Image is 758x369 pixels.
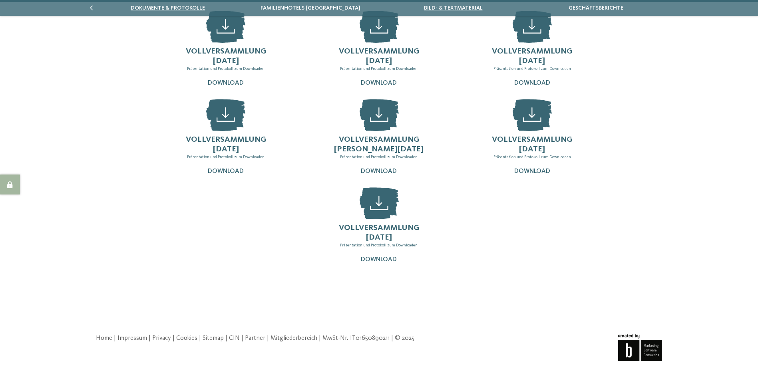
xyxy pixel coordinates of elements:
[462,11,603,87] a: Vollversammlung [DATE] Präsentation und Protokoll zum Downloaden Download
[334,136,424,153] span: Vollversammlung [PERSON_NAME][DATE]
[267,335,269,341] span: |
[208,168,244,175] span: Download
[117,335,147,341] a: Impressum
[514,80,550,86] span: Download
[229,335,240,341] a: CIN
[149,335,151,341] span: |
[326,242,432,248] p: Präsentation und Protokoll zum Downloaden
[361,168,397,175] span: Download
[245,335,265,341] a: Partner
[339,48,419,65] span: Vollversammlung [DATE]
[155,11,296,87] a: Vollversammlung [DATE] Präsentation und Protokoll zum Downloaden Download
[479,66,585,71] p: Präsentation und Protokoll zum Downloaden
[225,335,227,341] span: |
[176,335,197,341] a: Cookies
[492,136,572,153] span: Vollversammlung [DATE]
[155,99,296,175] a: Vollversammlung [DATE] Präsentation und Protokoll zum Downloaden Download
[391,335,393,341] span: |
[361,80,397,86] span: Download
[241,335,243,341] span: |
[308,187,450,264] a: Vollversammlung [DATE] Präsentation und Protokoll zum Downloaden Download
[271,335,317,341] a: Mitgliederbereich
[173,335,175,341] span: |
[361,256,397,263] span: Download
[326,66,432,71] p: Präsentation und Protokoll zum Downloaden
[308,99,450,175] a: Vollversammlung [PERSON_NAME][DATE] Präsentation und Protokoll zum Downloaden Download
[114,335,116,341] span: |
[462,99,603,175] a: Vollversammlung [DATE] Präsentation und Protokoll zum Downloaden Download
[395,335,414,341] span: © 2025
[618,334,662,361] img: Brandnamic GmbH | Leading Hospitality Solutions
[203,335,224,341] a: Sitemap
[186,136,266,153] span: Vollversammlung [DATE]
[308,11,450,87] a: Vollversammlung [DATE] Präsentation und Protokoll zum Downloaden Download
[339,224,419,242] span: Vollversammlung [DATE]
[186,48,266,65] span: Vollversammlung [DATE]
[322,335,390,341] span: MwSt-Nr. IT01650890211
[319,335,321,341] span: |
[152,335,171,341] a: Privacy
[208,80,244,86] span: Download
[326,154,432,160] p: Präsentation und Protokoll zum Downloaden
[479,154,585,160] p: Präsentation und Protokoll zum Downloaden
[199,335,201,341] span: |
[173,154,279,160] p: Präsentation und Protokoll zum Downloaden
[96,335,112,341] a: Home
[173,66,279,71] p: Präsentation und Protokoll zum Downloaden
[492,48,572,65] span: Vollversammlung [DATE]
[514,168,550,175] span: Download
